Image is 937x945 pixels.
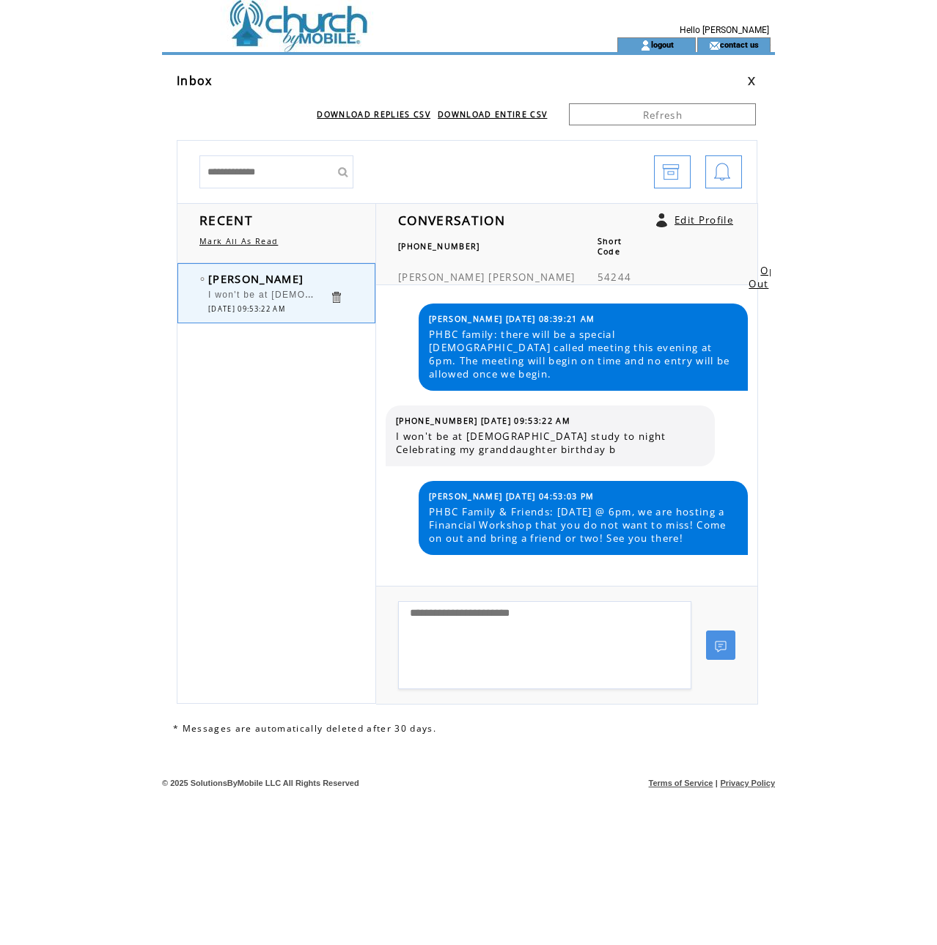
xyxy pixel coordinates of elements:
img: bulletEmpty.png [200,277,205,281]
span: PHBC family: there will be a special [DEMOGRAPHIC_DATA] called meeting this evening at 6pm. The m... [429,328,737,380]
span: RECENT [199,211,253,229]
a: Terms of Service [649,779,713,787]
span: [PERSON_NAME] [398,271,485,284]
span: [PHONE_NUMBER] [DATE] 09:53:22 AM [396,416,570,426]
span: CONVERSATION [398,211,505,229]
span: I won't be at [DEMOGRAPHIC_DATA] study to night Celebrating my granddaughter birthday b [396,430,704,456]
span: [PHONE_NUMBER] [398,241,480,251]
a: logout [651,40,674,49]
a: contact us [720,40,759,49]
a: DOWNLOAD REPLIES CSV [317,109,430,119]
a: Privacy Policy [720,779,775,787]
img: contact_us_icon.gif [709,40,720,51]
span: | [716,779,718,787]
span: [PERSON_NAME] [DATE] 04:53:03 PM [429,491,595,501]
a: Edit Profile [675,213,733,227]
a: Mark All As Read [199,236,278,246]
span: Hello [PERSON_NAME] [680,25,769,35]
span: [PERSON_NAME] [488,271,575,284]
span: PHBC Family & Friends: [DATE] @ 6pm, we are hosting a Financial Workshop that you do not want to ... [429,505,737,545]
span: [PERSON_NAME] [208,271,304,286]
span: I won't be at [DEMOGRAPHIC_DATA] study to night Celebrating my granddaughter birthday b [208,286,658,301]
span: * Messages are automatically deleted after 30 days. [173,722,436,735]
span: [PERSON_NAME] [DATE] 08:39:21 AM [429,314,595,324]
img: bell.png [713,156,731,189]
span: 54244 [598,271,632,284]
input: Submit [331,155,353,188]
img: archive.png [662,156,680,189]
a: DOWNLOAD ENTIRE CSV [438,109,547,119]
span: [DATE] 09:53:22 AM [208,304,285,314]
a: Click to edit user profile [656,213,667,227]
img: account_icon.gif [640,40,651,51]
a: Refresh [569,103,756,125]
span: Inbox [177,73,213,89]
span: © 2025 SolutionsByMobile LLC All Rights Reserved [162,779,359,787]
a: Opt Out [749,264,780,290]
a: Click to delete these messgaes [329,290,343,304]
span: Short Code [598,236,622,257]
